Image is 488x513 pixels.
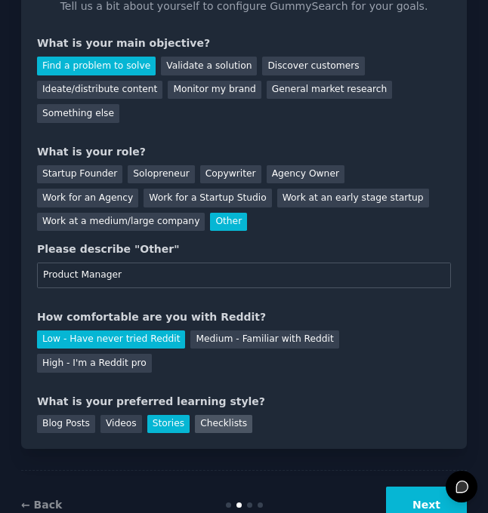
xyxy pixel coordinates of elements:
div: Please describe "Other" [37,241,451,257]
div: How comfortable are you with Reddit? [37,309,451,325]
div: Discover customers [262,57,364,75]
div: General market research [267,81,393,100]
div: Low - Have never tried Reddit [37,330,185,349]
div: Medium - Familiar with Reddit [190,330,338,349]
div: Work for an Agency [37,189,138,207]
div: What is your role? [37,144,451,160]
div: Find a problem to solve [37,57,156,75]
div: Checklists [195,415,252,434]
div: Validate a solution [161,57,257,75]
a: ← Back [21,499,62,511]
div: Work for a Startup Studio [144,189,271,207]
div: Solopreneur [128,165,194,184]
div: Something else [37,104,119,123]
div: What is your preferred learning style? [37,394,451,410]
div: Videos [100,415,142,434]
div: Copywriter [200,165,261,184]
div: Agency Owner [267,165,344,184]
div: Work at an early stage startup [277,189,429,207]
div: What is your main objective? [37,35,451,51]
div: Stories [147,415,190,434]
div: High - I'm a Reddit pro [37,354,152,373]
div: Blog Posts [37,415,95,434]
div: Startup Founder [37,165,122,184]
input: Your role [37,263,451,288]
div: Ideate/distribute content [37,81,162,100]
div: Work at a medium/large company [37,213,205,232]
div: Monitor my brand [168,81,261,100]
div: Other [210,213,247,232]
